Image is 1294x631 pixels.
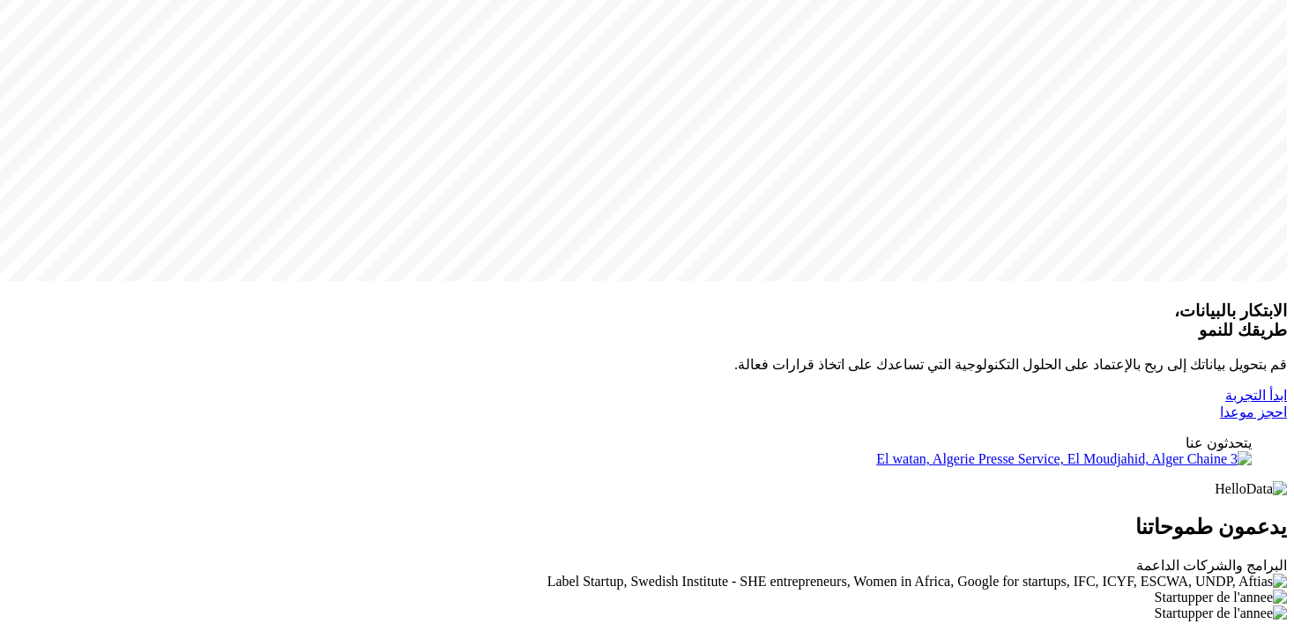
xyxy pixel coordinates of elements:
img: HelloData [1215,481,1287,497]
h1: الابتكار بالبيانات، طريقك للنمو [7,301,1287,340]
img: Label Startup, Swedish Institute - SHE entrepreneurs, Women in Africa, Google for startups, IFC, ... [547,574,1287,590]
h2: يدعمون طموحاتنا [7,515,1287,539]
img: Startupper de l'annee [1155,590,1287,605]
span: البرامج والشركات الداعمة [1136,558,1287,573]
img: Startupper de l'annee [1155,605,1287,621]
a: احجز موعدا [1220,405,1287,419]
a: ابدأ التجربة [1225,388,1287,403]
img: El watan, Algerie Presse Service, El Moudjahid, Alger Chaine 3 [876,451,1252,467]
span: قم بتحويل بياناتك إلى ربح بالإعتماد على الحلول التكنولوجية التي تساعدك على اتخاذ قرارات فعالة. [734,357,1287,372]
figcaption: يتحدثون عنا [42,434,1252,451]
